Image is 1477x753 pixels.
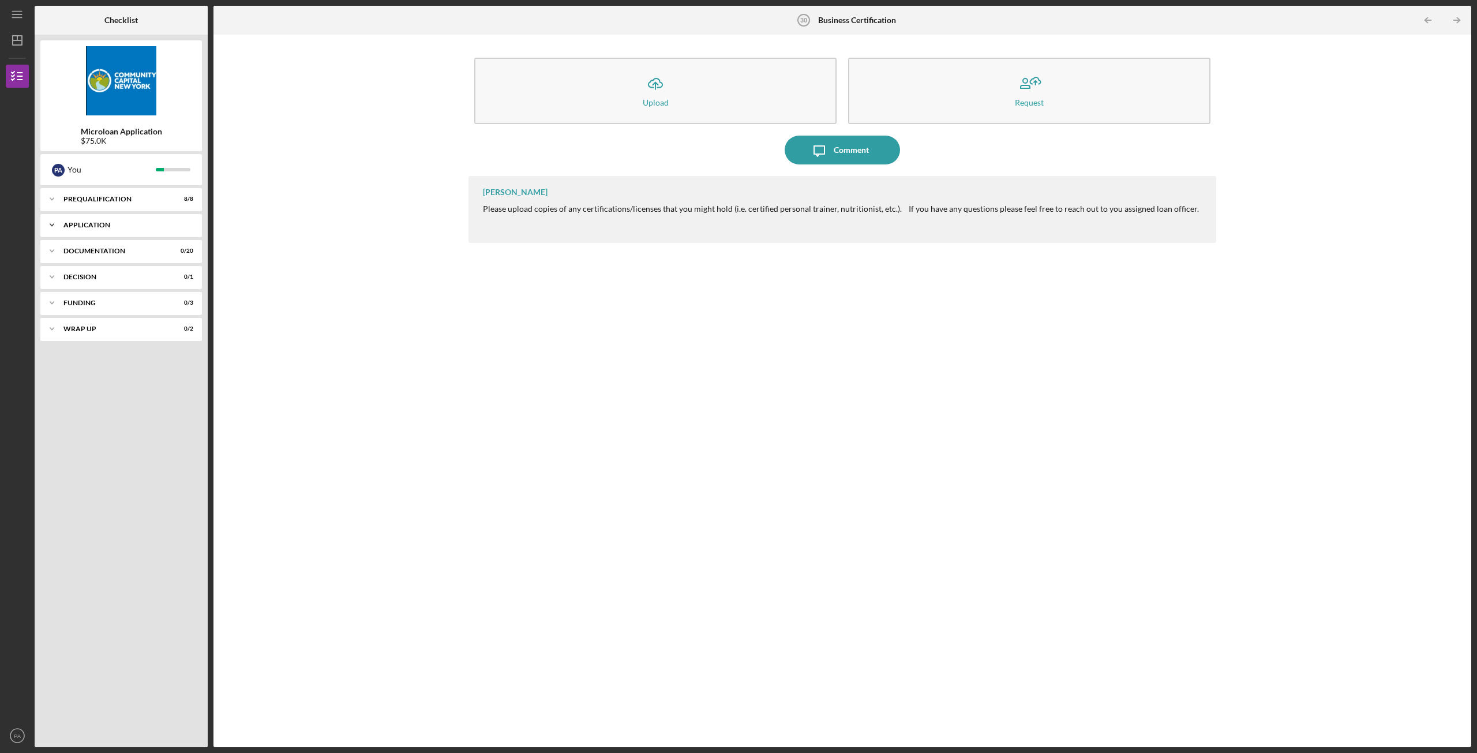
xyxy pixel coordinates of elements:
[63,325,164,332] div: Wrap up
[834,136,869,164] div: Comment
[173,196,193,203] div: 8 / 8
[474,58,837,124] button: Upload
[643,98,669,107] div: Upload
[6,724,29,747] button: PA
[81,127,162,136] b: Microloan Application
[63,222,188,228] div: Application
[104,16,138,25] b: Checklist
[81,136,162,145] div: $75.0K
[785,136,900,164] button: Comment
[483,203,1199,215] p: Please upload copies of any certifications/licenses that you might hold (i.e. certified personal ...
[173,299,193,306] div: 0 / 3
[1015,98,1044,107] div: Request
[483,188,548,197] div: [PERSON_NAME]
[63,299,164,306] div: Funding
[173,274,193,280] div: 0 / 1
[68,160,156,179] div: You
[818,16,896,25] b: Business Certification
[52,164,65,177] div: P A
[173,325,193,332] div: 0 / 2
[63,274,164,280] div: Decision
[63,196,164,203] div: Prequalification
[848,58,1210,124] button: Request
[40,46,202,115] img: Product logo
[800,17,807,24] tspan: 30
[63,248,164,254] div: Documentation
[14,733,21,739] text: PA
[173,248,193,254] div: 0 / 20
